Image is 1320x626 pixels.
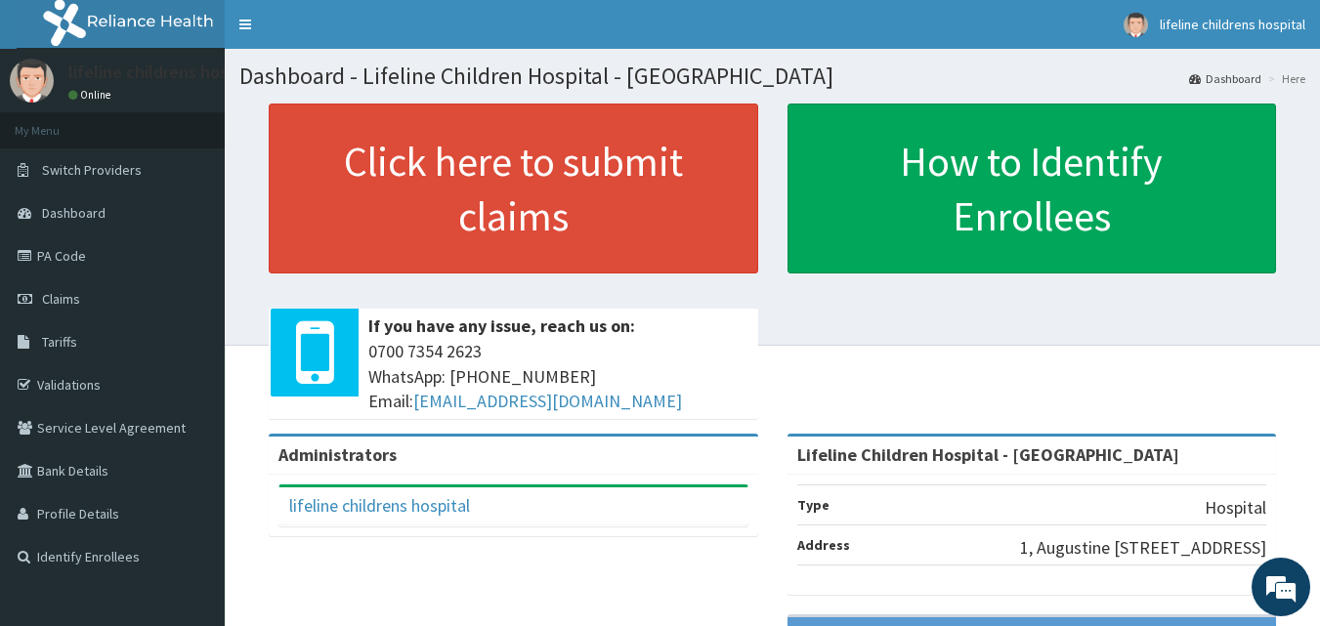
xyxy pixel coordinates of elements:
a: [EMAIL_ADDRESS][DOMAIN_NAME] [413,390,682,412]
span: Claims [42,290,80,308]
b: Administrators [278,443,397,466]
li: Here [1263,70,1305,87]
span: Tariffs [42,333,77,351]
p: 1, Augustine [STREET_ADDRESS] [1020,535,1266,561]
span: Dashboard [42,204,106,222]
span: lifeline childrens hospital [1160,16,1305,33]
a: lifeline childrens hospital [289,494,470,517]
a: How to Identify Enrollees [788,104,1277,273]
img: User Image [1124,13,1148,37]
a: Online [68,88,115,102]
strong: Lifeline Children Hospital - [GEOGRAPHIC_DATA] [797,443,1179,466]
span: 0700 7354 2623 WhatsApp: [PHONE_NUMBER] Email: [368,339,748,414]
p: Hospital [1205,495,1266,521]
span: Switch Providers [42,161,142,179]
img: User Image [10,59,54,103]
p: lifeline childrens hospital [68,63,263,81]
b: Address [797,536,850,554]
h1: Dashboard - Lifeline Children Hospital - [GEOGRAPHIC_DATA] [239,63,1305,89]
a: Dashboard [1189,70,1261,87]
a: Click here to submit claims [269,104,758,273]
b: Type [797,496,830,514]
b: If you have any issue, reach us on: [368,314,635,337]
